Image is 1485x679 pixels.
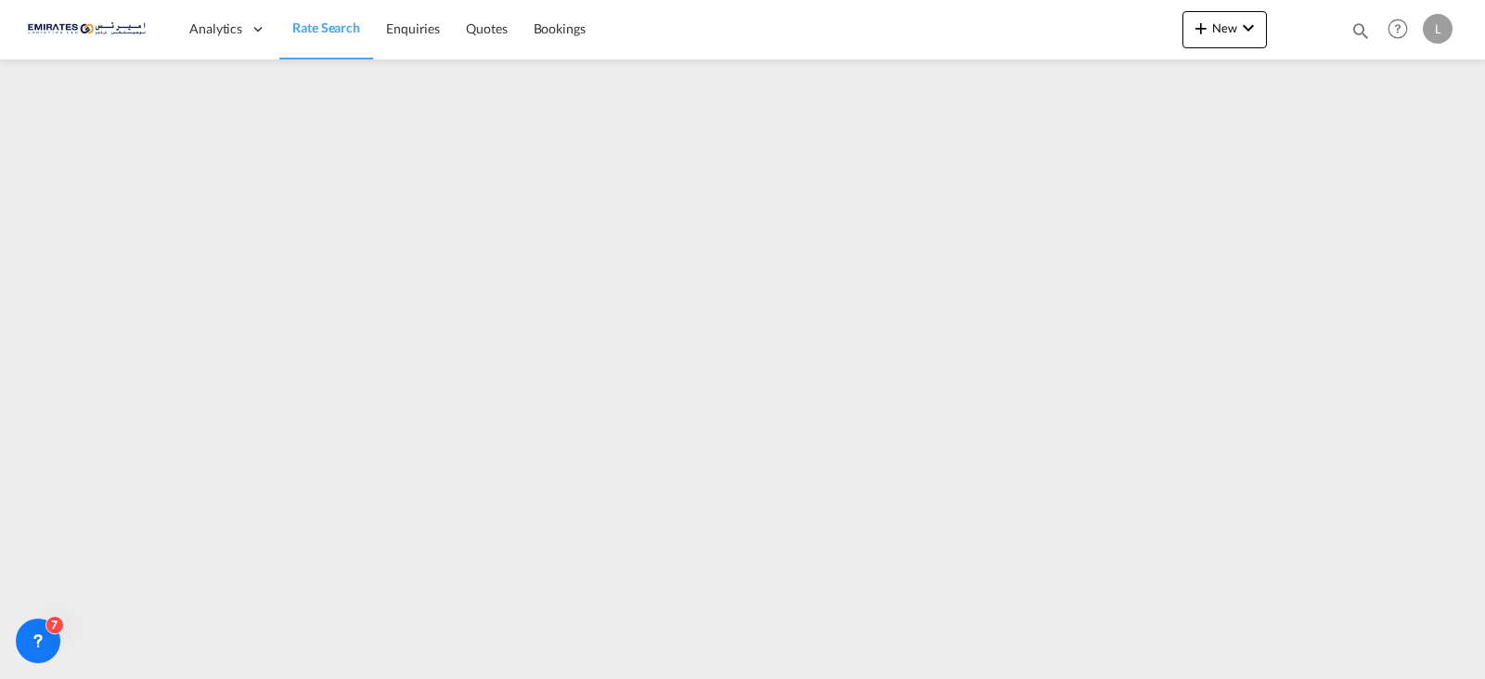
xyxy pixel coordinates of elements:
[1237,17,1259,39] md-icon: icon-chevron-down
[1382,13,1423,46] div: Help
[534,20,586,36] span: Bookings
[1350,20,1371,48] div: icon-magnify
[1182,11,1267,48] button: icon-plus 400-fgNewicon-chevron-down
[28,8,153,50] img: c67187802a5a11ec94275b5db69a26e6.png
[292,20,360,35] span: Rate Search
[1382,13,1414,45] span: Help
[1423,14,1453,44] div: L
[1190,17,1212,39] md-icon: icon-plus 400-fg
[189,20,242,38] span: Analytics
[466,20,507,36] span: Quotes
[1350,20,1371,41] md-icon: icon-magnify
[1190,20,1259,35] span: New
[386,20,440,36] span: Enquiries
